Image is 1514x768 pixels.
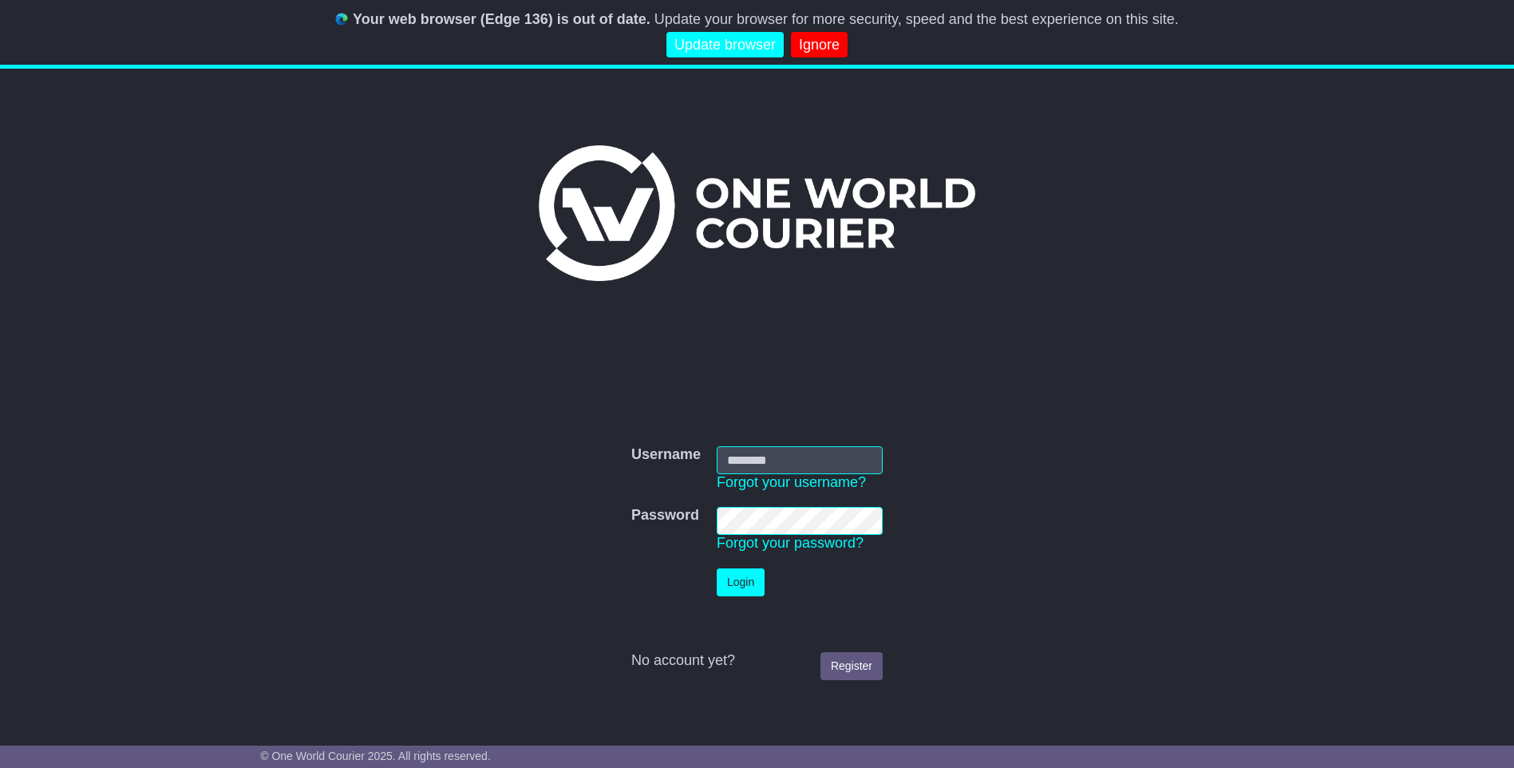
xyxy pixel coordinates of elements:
[631,507,699,525] label: Password
[791,32,848,58] a: Ignore
[631,446,701,464] label: Username
[717,474,866,490] a: Forgot your username?
[539,145,974,281] img: One World
[666,32,784,58] a: Update browser
[717,535,864,551] a: Forgot your password?
[654,11,1179,27] span: Update your browser for more security, speed and the best experience on this site.
[353,11,650,27] b: Your web browser (Edge 136) is out of date.
[820,652,883,680] a: Register
[260,750,491,762] span: © One World Courier 2025. All rights reserved.
[717,568,765,596] button: Login
[631,652,883,670] div: No account yet?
